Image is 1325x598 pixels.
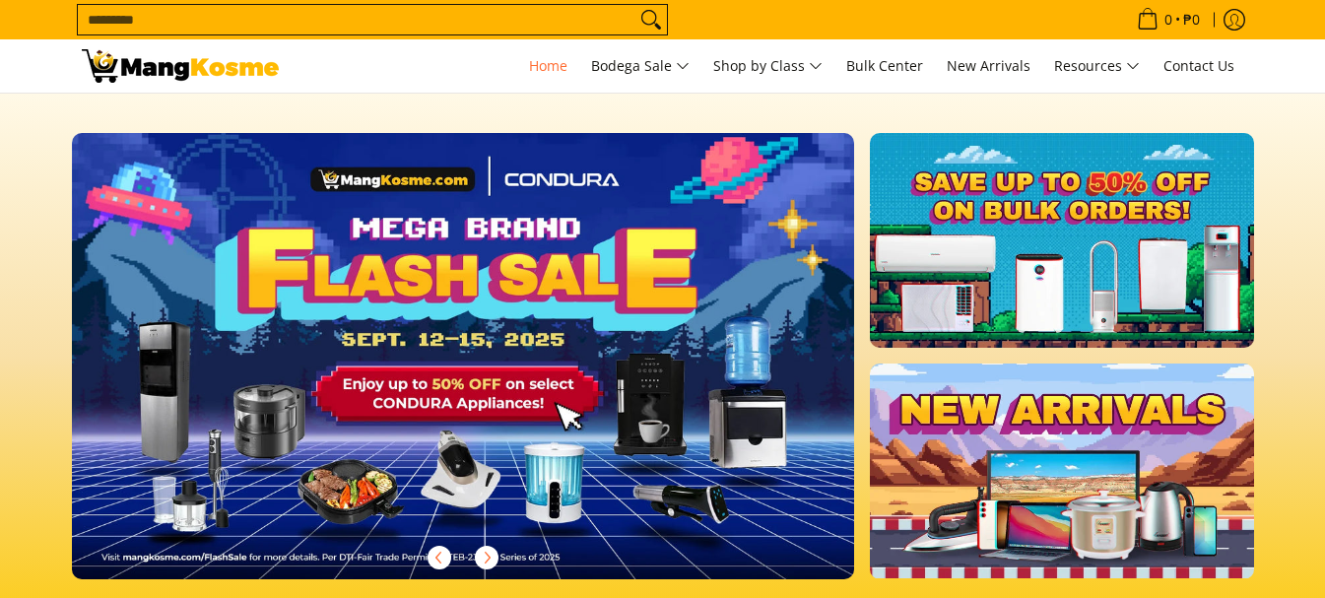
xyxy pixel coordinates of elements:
[846,56,923,75] span: Bulk Center
[1180,13,1203,27] span: ₱0
[529,56,567,75] span: Home
[713,54,823,79] span: Shop by Class
[1131,9,1206,31] span: •
[937,39,1040,93] a: New Arrivals
[298,39,1244,93] nav: Main Menu
[1154,39,1244,93] a: Contact Us
[465,536,508,579] button: Next
[82,49,279,83] img: Mang Kosme: Your Home Appliances Warehouse Sale Partner!
[1161,13,1175,27] span: 0
[1054,54,1140,79] span: Resources
[947,56,1030,75] span: New Arrivals
[591,54,690,79] span: Bodega Sale
[836,39,933,93] a: Bulk Center
[418,536,461,579] button: Previous
[1163,56,1234,75] span: Contact Us
[703,39,832,93] a: Shop by Class
[519,39,577,93] a: Home
[1044,39,1150,93] a: Resources
[581,39,699,93] a: Bodega Sale
[72,133,855,579] img: Desktop homepage 29339654 2507 42fb b9ff a0650d39e9ed
[635,5,667,34] button: Search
